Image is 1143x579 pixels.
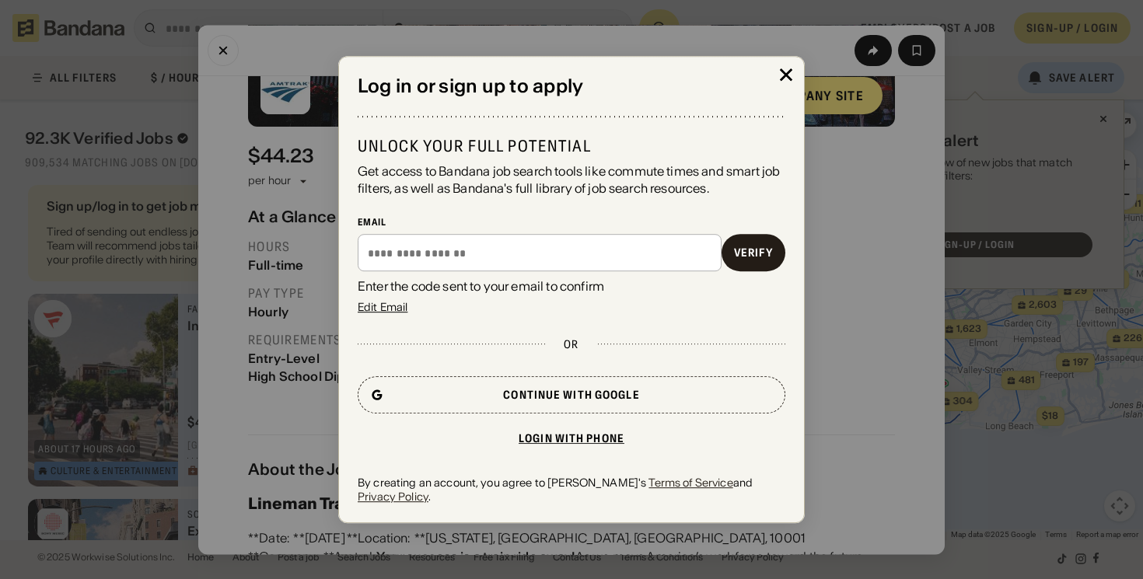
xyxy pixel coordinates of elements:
div: Continue with Google [503,389,639,400]
div: Log in or sign up to apply [358,75,785,98]
div: Edit Email [358,302,407,312]
div: Email [358,216,785,228]
div: or [564,337,578,351]
a: Terms of Service [648,476,732,490]
div: By creating an account, you agree to [PERSON_NAME]'s and . [358,476,785,504]
div: Verify [734,247,773,258]
div: Enter the code sent to your email to confirm [358,277,785,295]
a: Privacy Policy [358,490,428,504]
div: Get access to Bandana job search tools like commute times and smart job filters, as well as Banda... [358,162,785,197]
div: Login with phone [519,433,624,444]
div: Unlock your full potential [358,136,785,156]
